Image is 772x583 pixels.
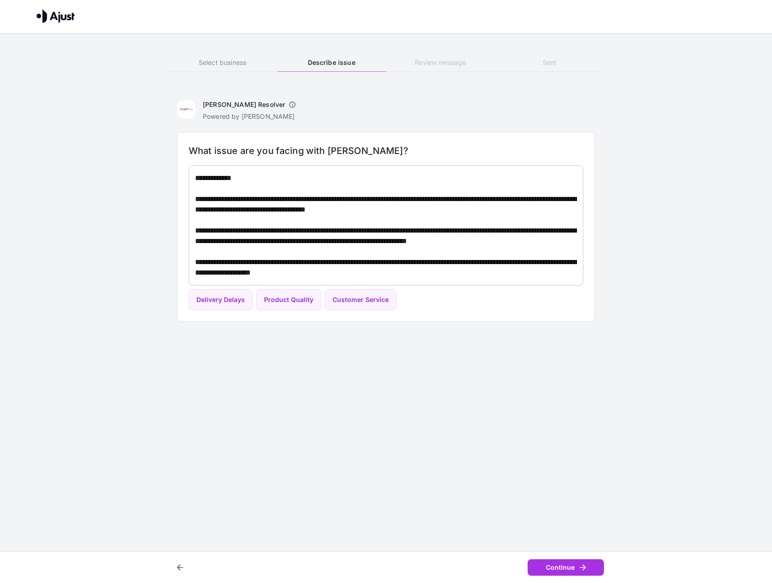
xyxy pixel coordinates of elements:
[277,58,386,68] h6: Describe issue
[495,58,604,68] h6: Sent
[37,9,75,23] img: Ajust
[528,559,604,576] button: Continue
[203,112,300,121] p: Powered by [PERSON_NAME]
[386,58,495,68] h6: Review message
[189,289,253,311] button: Delivery Delays
[203,100,285,109] h6: [PERSON_NAME] Resolver
[325,289,397,311] button: Customer Service
[177,100,196,118] img: Kogan
[256,289,321,311] button: Product Quality
[189,143,583,158] h6: What issue are you facing with [PERSON_NAME]?
[168,58,277,68] h6: Select business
